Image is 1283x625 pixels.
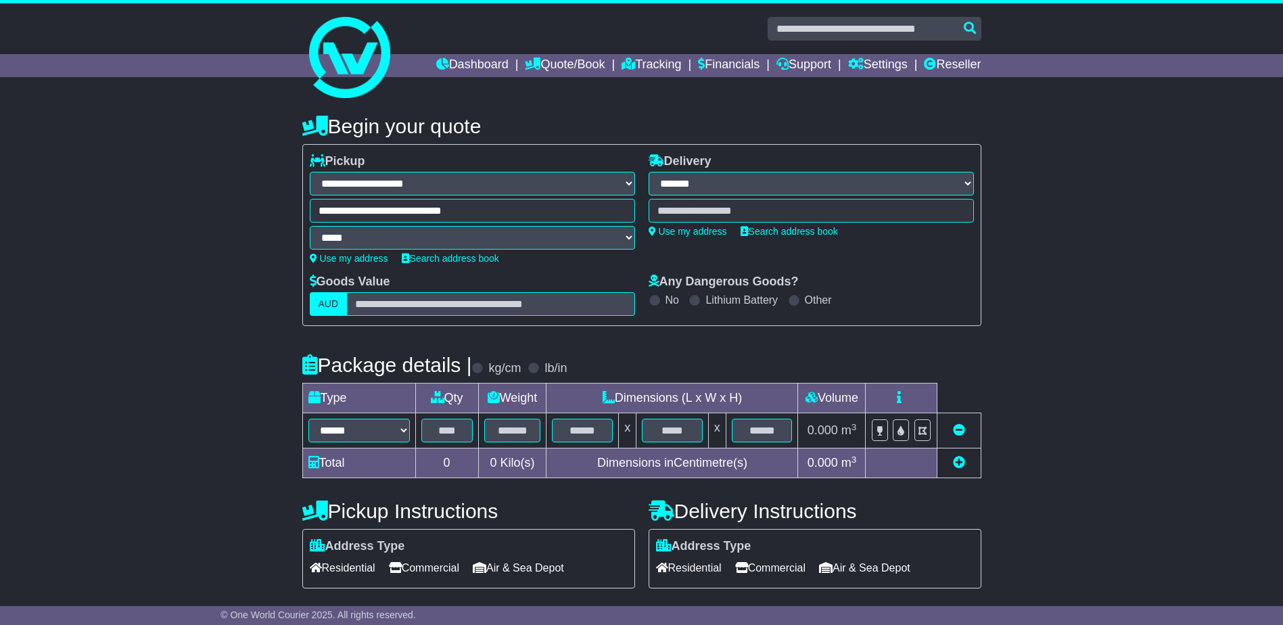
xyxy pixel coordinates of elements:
span: Residential [310,557,375,578]
span: m [841,456,857,469]
a: Tracking [622,54,681,77]
label: Delivery [649,154,712,169]
td: x [619,413,636,448]
td: Dimensions (L x W x H) [546,384,798,413]
h4: Begin your quote [302,115,981,137]
label: AUD [310,292,348,316]
label: Pickup [310,154,365,169]
span: © One World Courier 2025. All rights reserved. [220,609,416,620]
a: Reseller [924,54,981,77]
label: Lithium Battery [705,294,778,306]
a: Search address book [741,226,838,237]
span: 0.000 [808,456,838,469]
sup: 3 [852,422,857,432]
a: Dashboard [436,54,509,77]
span: Residential [656,557,722,578]
td: Total [302,448,415,478]
span: 0.000 [808,423,838,437]
label: Goods Value [310,275,390,290]
span: m [841,423,857,437]
td: x [708,413,726,448]
label: No [666,294,679,306]
a: Add new item [953,456,965,469]
h4: Package details | [302,354,472,376]
td: 0 [415,448,478,478]
a: Search address book [402,253,499,264]
a: Use my address [649,226,727,237]
a: Support [776,54,831,77]
td: Volume [798,384,866,413]
span: Commercial [389,557,459,578]
td: Type [302,384,415,413]
label: Any Dangerous Goods? [649,275,799,290]
span: 0 [490,456,496,469]
h4: Delivery Instructions [649,500,981,522]
a: Use my address [310,253,388,264]
span: Air & Sea Depot [819,557,910,578]
label: Other [805,294,832,306]
span: Air & Sea Depot [473,557,564,578]
sup: 3 [852,455,857,465]
a: Settings [848,54,908,77]
td: Qty [415,384,478,413]
label: Address Type [310,539,405,554]
a: Quote/Book [525,54,605,77]
td: Dimensions in Centimetre(s) [546,448,798,478]
a: Financials [698,54,760,77]
a: Remove this item [953,423,965,437]
h4: Pickup Instructions [302,500,635,522]
td: Weight [478,384,546,413]
label: lb/in [544,361,567,376]
label: kg/cm [488,361,521,376]
span: Commercial [735,557,806,578]
td: Kilo(s) [478,448,546,478]
label: Address Type [656,539,751,554]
